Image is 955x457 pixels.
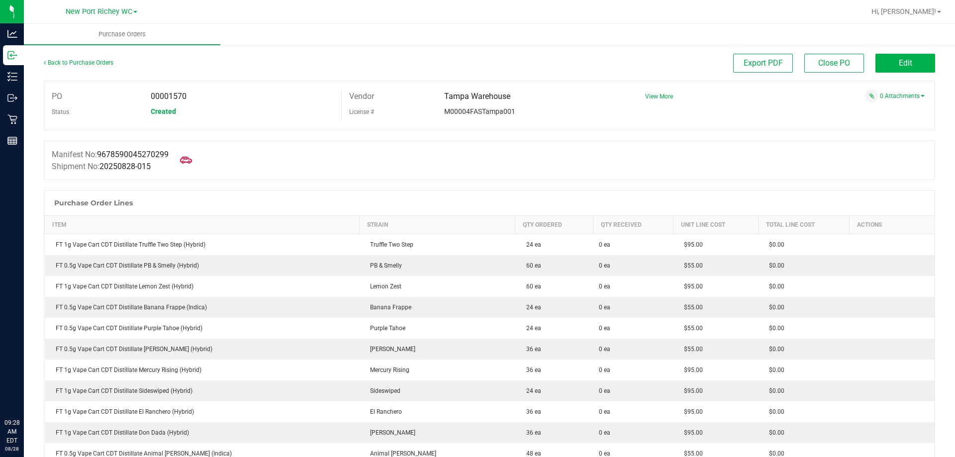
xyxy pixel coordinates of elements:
[764,450,784,457] span: $0.00
[10,377,40,407] iframe: Resource center
[899,58,912,68] span: Edit
[804,54,864,73] button: Close PO
[521,241,541,248] span: 24 ea
[521,262,541,269] span: 60 ea
[24,24,220,45] a: Purchase Orders
[599,366,610,374] span: 0 ea
[52,89,62,104] label: PO
[4,418,19,445] p: 09:28 AM EDT
[365,325,405,332] span: Purple Tahoe
[51,386,354,395] div: FT 1g Vape Cart CDT Distillate Sideswiped (Hybrid)
[679,346,703,353] span: $55.00
[645,93,673,100] a: View More
[521,387,541,394] span: 24 ea
[7,72,17,82] inline-svg: Inventory
[679,304,703,311] span: $55.00
[365,429,415,436] span: [PERSON_NAME]
[51,324,354,333] div: FT 0.5g Vape Cart CDT Distillate Purple Tahoe (Hybrid)
[7,114,17,124] inline-svg: Retail
[733,54,793,73] button: Export PDF
[365,262,402,269] span: PB & Smelly
[365,387,400,394] span: Sideswiped
[599,428,610,437] span: 0 ea
[349,104,374,119] label: License #
[599,345,610,354] span: 0 ea
[176,150,196,170] span: Mark as Arrived
[679,262,703,269] span: $55.00
[679,366,703,373] span: $95.00
[44,59,113,66] a: Back to Purchase Orders
[52,104,69,119] label: Status
[99,162,151,171] span: 20250828-015
[365,241,413,248] span: Truffle Two Step
[521,325,541,332] span: 24 ea
[764,408,784,415] span: $0.00
[679,450,703,457] span: $55.00
[679,387,703,394] span: $95.00
[865,89,878,102] span: Attach a document
[679,408,703,415] span: $95.00
[521,304,541,311] span: 24 ea
[599,324,610,333] span: 0 ea
[4,445,19,453] p: 08/28
[54,199,133,207] h1: Purchase Order Lines
[365,450,436,457] span: Animal [PERSON_NAME]
[599,303,610,312] span: 0 ea
[764,304,784,311] span: $0.00
[51,407,354,416] div: FT 1g Vape Cart CDT Distillate El Ranchero (Hybrid)
[593,216,673,234] th: Qty Received
[52,149,169,161] label: Manifest No:
[365,366,409,373] span: Mercury Rising
[850,216,935,234] th: Actions
[521,408,541,415] span: 36 ea
[51,282,354,291] div: FT 1g Vape Cart CDT Distillate Lemon Zest (Hybrid)
[764,346,784,353] span: $0.00
[818,58,850,68] span: Close PO
[51,240,354,249] div: FT 1g Vape Cart CDT Distillate Truffle Two Step (Hybrid)
[151,107,176,115] span: Created
[679,429,703,436] span: $95.00
[349,89,374,104] label: Vendor
[764,366,784,373] span: $0.00
[599,240,610,249] span: 0 ea
[85,30,159,39] span: Purchase Orders
[51,366,354,374] div: FT 1g Vape Cart CDT Distillate Mercury Rising (Hybrid)
[365,304,411,311] span: Banana Frappe
[679,325,703,332] span: $55.00
[679,241,703,248] span: $95.00
[599,407,610,416] span: 0 ea
[673,216,758,234] th: Unit Line Cost
[51,345,354,354] div: FT 0.5g Vape Cart CDT Distillate [PERSON_NAME] (Hybrid)
[679,283,703,290] span: $95.00
[51,303,354,312] div: FT 0.5g Vape Cart CDT Distillate Banana Frappe (Indica)
[764,429,784,436] span: $0.00
[764,283,784,290] span: $0.00
[521,429,541,436] span: 36 ea
[758,216,850,234] th: Total Line Cost
[365,283,401,290] span: Lemon Zest
[521,450,541,457] span: 48 ea
[515,216,593,234] th: Qty Ordered
[52,161,151,173] label: Shipment No:
[7,29,17,39] inline-svg: Analytics
[365,408,402,415] span: El Ranchero
[521,283,541,290] span: 60 ea
[444,91,510,101] span: Tampa Warehouse
[97,150,169,159] span: 9678590045270299
[7,50,17,60] inline-svg: Inbound
[151,91,187,101] span: 00001570
[744,58,783,68] span: Export PDF
[51,428,354,437] div: FT 1g Vape Cart CDT Distillate Don Dada (Hybrid)
[521,346,541,353] span: 36 ea
[764,325,784,332] span: $0.00
[51,261,354,270] div: FT 0.5g Vape Cart CDT Distillate PB & Smelly (Hybrid)
[45,216,360,234] th: Item
[365,346,415,353] span: [PERSON_NAME]
[599,282,610,291] span: 0 ea
[764,241,784,248] span: $0.00
[359,216,515,234] th: Strain
[599,261,610,270] span: 0 ea
[444,107,515,115] span: M00004FASTampa001
[764,262,784,269] span: $0.00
